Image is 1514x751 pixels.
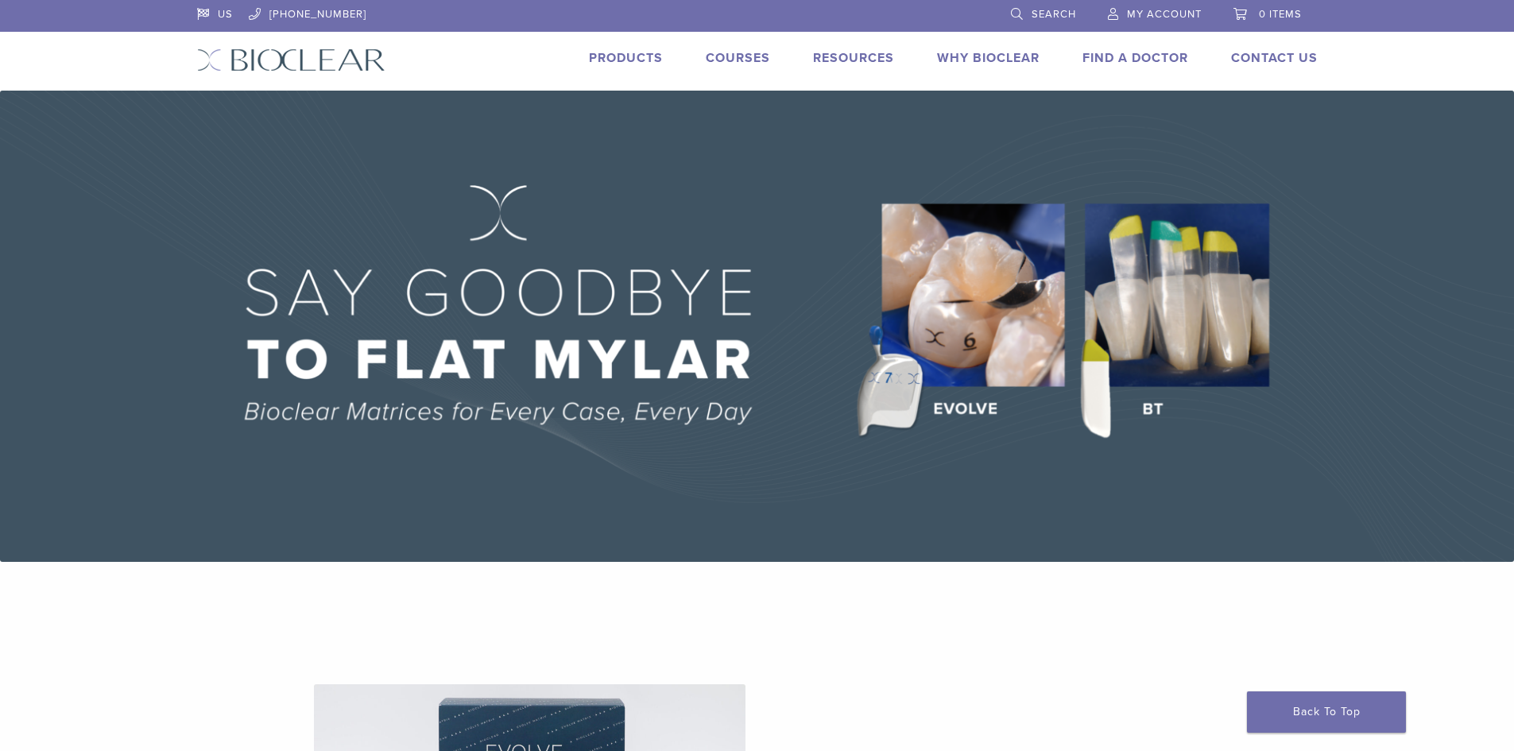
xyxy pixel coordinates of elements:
[1082,50,1188,66] a: Find A Doctor
[937,50,1040,66] a: Why Bioclear
[1231,50,1318,66] a: Contact Us
[197,48,385,72] img: Bioclear
[706,50,770,66] a: Courses
[1259,8,1302,21] span: 0 items
[813,50,894,66] a: Resources
[1127,8,1202,21] span: My Account
[1247,691,1406,733] a: Back To Top
[589,50,663,66] a: Products
[1032,8,1076,21] span: Search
